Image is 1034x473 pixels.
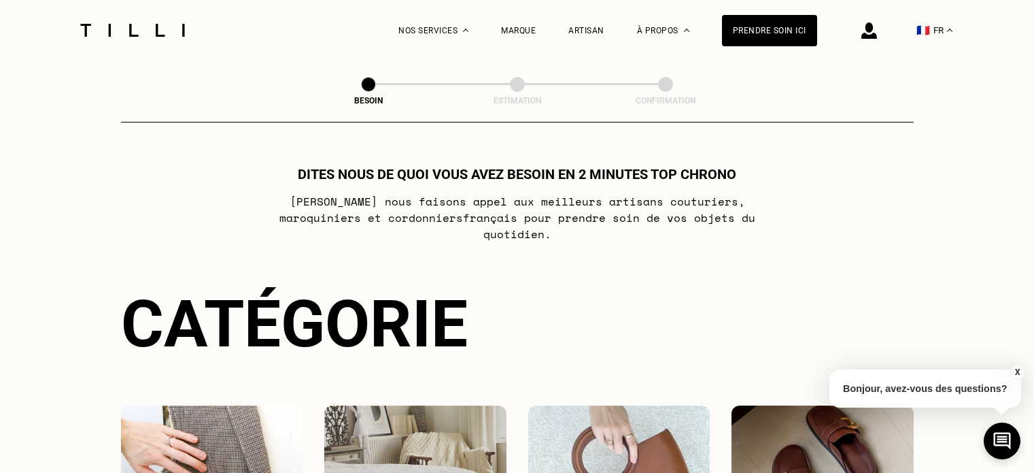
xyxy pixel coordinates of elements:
div: Besoin [300,96,436,105]
a: Marque [501,26,536,35]
div: Confirmation [598,96,734,105]
a: Artisan [568,26,604,35]
img: Menu déroulant [463,29,468,32]
a: Prendre soin ici [722,15,817,46]
button: X [1010,365,1024,380]
p: [PERSON_NAME] nous faisons appel aux meilleurs artisans couturiers , maroquiniers et cordonniers ... [247,193,787,242]
p: Bonjour, avez-vous des questions? [829,370,1021,408]
img: Menu déroulant à propos [684,29,689,32]
div: Catégorie [121,286,914,362]
div: Estimation [449,96,585,105]
img: menu déroulant [947,29,952,32]
img: icône connexion [861,22,877,39]
span: 🇫🇷 [916,24,930,37]
img: Logo du service de couturière Tilli [75,24,190,37]
h1: Dites nous de quoi vous avez besoin en 2 minutes top chrono [298,166,736,182]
